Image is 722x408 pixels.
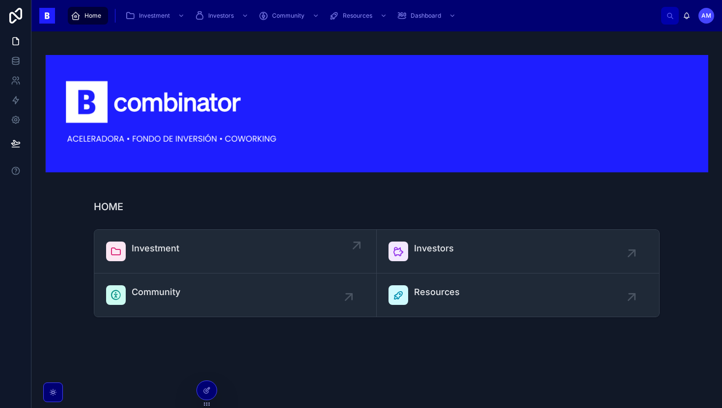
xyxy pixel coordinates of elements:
[192,7,253,25] a: Investors
[326,7,392,25] a: Resources
[94,230,377,273] a: Investment
[68,7,108,25] a: Home
[272,12,305,20] span: Community
[94,273,377,317] a: Community
[414,285,460,299] span: Resources
[377,273,659,317] a: Resources
[255,7,324,25] a: Community
[377,230,659,273] a: Investors
[411,12,441,20] span: Dashboard
[63,5,661,27] div: scrollable content
[208,12,234,20] span: Investors
[701,12,711,20] span: AM
[122,7,190,25] a: Investment
[45,55,708,172] img: 18445-Captura-de-Pantalla-2024-03-07-a-las-17.49.44.png
[132,242,179,255] span: Investment
[414,242,454,255] span: Investors
[39,8,55,24] img: App logo
[94,200,123,214] h1: HOME
[84,12,101,20] span: Home
[343,12,372,20] span: Resources
[394,7,461,25] a: Dashboard
[132,285,180,299] span: Community
[139,12,170,20] span: Investment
